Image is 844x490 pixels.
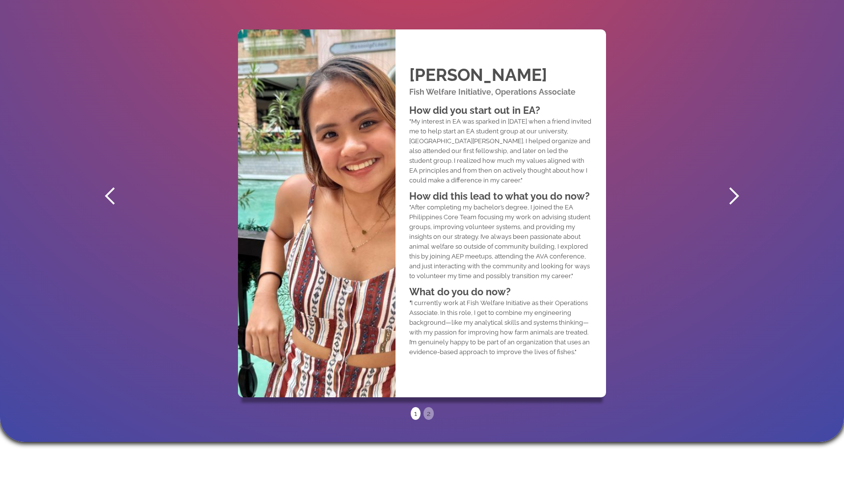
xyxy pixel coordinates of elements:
[409,286,591,298] h1: What do you do now?
[409,298,591,357] p: I currently work at Fish Welfare Initiative as their Operations Associate. In this role, I get to...
[409,104,591,117] h1: How did you start out in EA?
[409,85,591,100] h1: Fish Welfare Initiative, Operations Associate
[423,407,434,420] div: Show slide 2 of 2
[409,65,591,85] h2: [PERSON_NAME]
[409,117,591,185] p: "My interest in EA was sparked in [DATE] when a friend invited me to help start an EA student gro...
[411,407,421,420] div: Show slide 1 of 2
[409,190,591,203] h1: How did this lead to what you do now?
[409,203,591,281] p: "After completing my bachelor’s degree, I joined the EA Philippines Core Team focusing my work on...
[409,299,411,307] em: "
